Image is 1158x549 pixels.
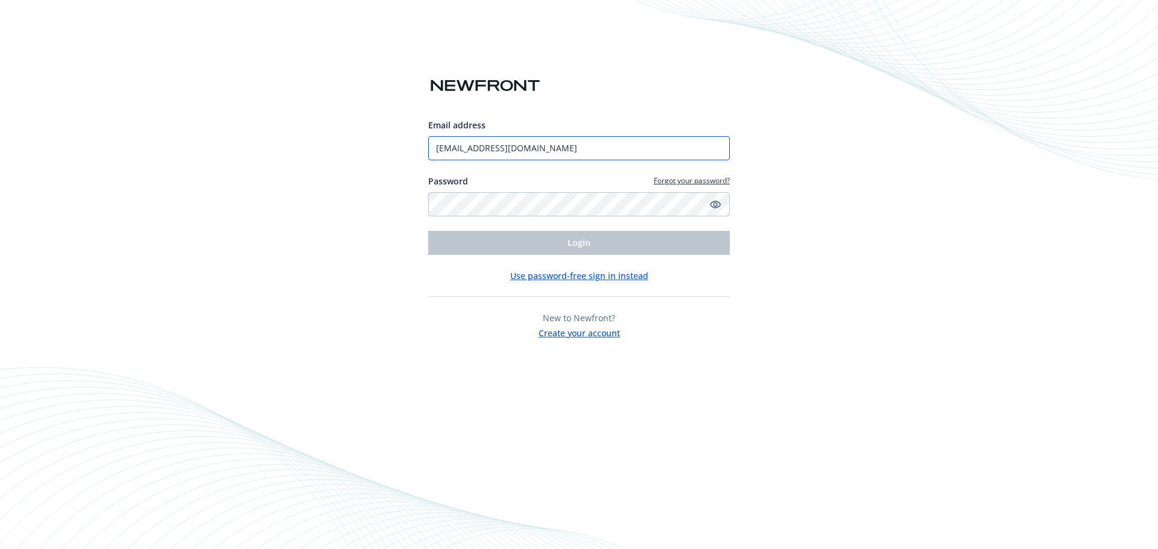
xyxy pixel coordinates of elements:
input: Enter your password [428,192,730,216]
span: Login [568,237,590,248]
span: Email address [428,119,486,131]
label: Password [428,175,468,187]
button: Create your account [539,324,620,339]
input: Enter your email [428,136,730,160]
span: New to Newfront? [543,312,615,324]
button: Use password-free sign in instead [510,269,648,282]
a: Forgot your password? [654,175,730,186]
img: Newfront logo [428,75,542,96]
button: Login [428,231,730,255]
a: Show password [708,197,723,212]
